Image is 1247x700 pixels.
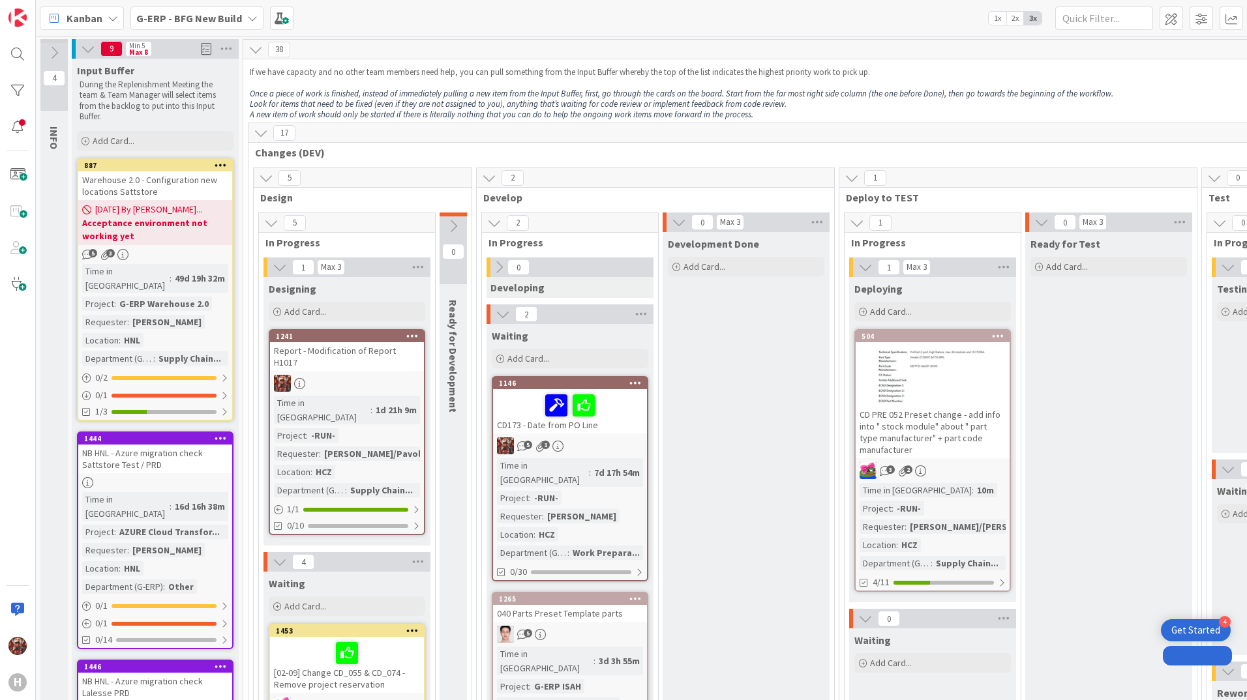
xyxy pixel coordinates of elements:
div: [PERSON_NAME] [544,509,620,523]
div: Warehouse 2.0 - Configuration new locations Sattstore [78,171,232,200]
span: 5 [524,629,532,637]
span: 4 [292,554,314,570]
span: 9 [100,41,123,57]
a: 504CD PRE 052 Preset change - add info into " stock module" about " part type manufacturer" + par... [854,329,1011,592]
span: 0 [442,244,464,259]
span: : [529,679,531,693]
div: 1d 21h 9m [372,403,420,417]
span: 1 [869,215,892,231]
span: 1/3 [95,405,108,418]
div: HNL [121,333,143,347]
div: 887 [84,161,232,170]
em: Look for items that need to be fixed (even if they are not assigned to you), anything that’s wait... [250,98,787,109]
div: CD PRE 052 Preset change - add info into " stock module" about " part type manufacturer" + part c... [856,406,1010,458]
span: 3 [106,249,115,257]
div: H [8,673,27,692]
div: 1146CD173 - Date from PO Line [493,377,647,433]
img: JK [8,637,27,655]
span: : [319,446,321,461]
div: 1265 [493,593,647,605]
span: : [163,579,165,594]
span: 4/11 [873,576,890,589]
span: 38 [268,42,290,57]
div: JK [493,437,647,454]
span: 5 [524,441,532,449]
div: 040 Parts Preset Template parts [493,605,647,622]
input: Quick Filter... [1055,7,1153,30]
div: -RUN- [531,491,562,505]
span: : [345,483,347,497]
div: Project [82,525,114,539]
span: 0/10 [287,519,304,532]
span: Develop [483,191,818,204]
div: 1241 [276,332,424,341]
span: 1 / 1 [287,503,299,516]
span: Add Card... [870,657,912,669]
span: Development Done [668,237,759,250]
div: 7d 17h 54m [591,465,643,480]
div: Department (G-ERP) [860,556,931,570]
span: : [892,501,894,516]
span: [DATE] By [PERSON_NAME]... [95,203,202,216]
span: : [170,271,172,285]
span: INFO [48,126,61,149]
img: JK [860,462,877,479]
div: HNL [121,561,143,576]
div: Department (G-ERP) [274,483,345,497]
span: : [529,491,531,505]
span: 1 [292,259,314,275]
span: In Progress [488,236,642,249]
span: Add Card... [684,261,725,272]
div: [02-09] Change CD_055 & CD_074 - Remove project reservation [270,637,424,693]
span: 0/14 [95,633,112,647]
span: 5 [278,170,301,186]
span: 2 [502,170,524,186]
span: Add Card... [507,353,549,364]
span: Input Buffer [77,64,134,77]
div: 1444NB HNL - Azure migration check Sattstore Test / PRD [78,433,232,473]
span: 2 [904,465,912,474]
span: Ready for Development [447,300,460,413]
span: 1 [878,259,900,275]
span: : [972,483,974,497]
div: Location [82,561,119,576]
div: Max 3 [720,219,740,226]
div: G-ERP Warehouse 2.0 [116,297,212,311]
div: Time in [GEOGRAPHIC_DATA] [497,458,589,487]
div: AZURE Cloud Transfor... [116,525,223,539]
span: 2 [507,215,529,231]
span: Deploying [854,282,903,295]
div: 1444 [84,434,232,443]
span: : [127,543,129,557]
span: : [542,509,544,523]
span: : [567,546,569,560]
span: 0 [878,611,900,626]
div: Department (G-ERP) [497,546,567,560]
div: Supply Chain... [155,351,224,366]
span: Designing [269,282,316,295]
span: 0 / 1 [95,599,108,613]
span: : [114,525,116,539]
span: : [310,465,312,479]
div: 16d 16h 38m [172,499,228,514]
span: : [533,527,535,542]
span: : [119,333,121,347]
span: : [306,428,308,443]
span: Add Card... [284,306,326,317]
span: 2 [515,306,537,322]
div: Department (G-ERP) [82,351,153,366]
span: Kanban [67,10,102,26]
b: G-ERP - BFG New Build [136,12,242,25]
div: Open Get Started checklist, remaining modules: 4 [1161,619,1231,641]
span: 17 [273,125,295,141]
a: 1444NB HNL - Azure migration check Sattstore Test / PRDTime in [GEOGRAPHIC_DATA]:16d 16h 38mProje... [77,431,233,649]
div: Location [497,527,533,542]
div: Project [497,491,529,505]
div: Department (G-ERP) [82,579,163,594]
div: JK [270,375,424,392]
div: [PERSON_NAME] [129,315,205,329]
span: 2x [1006,12,1024,25]
span: 0 / 1 [95,388,108,402]
span: : [170,499,172,514]
span: 1 [541,441,550,449]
